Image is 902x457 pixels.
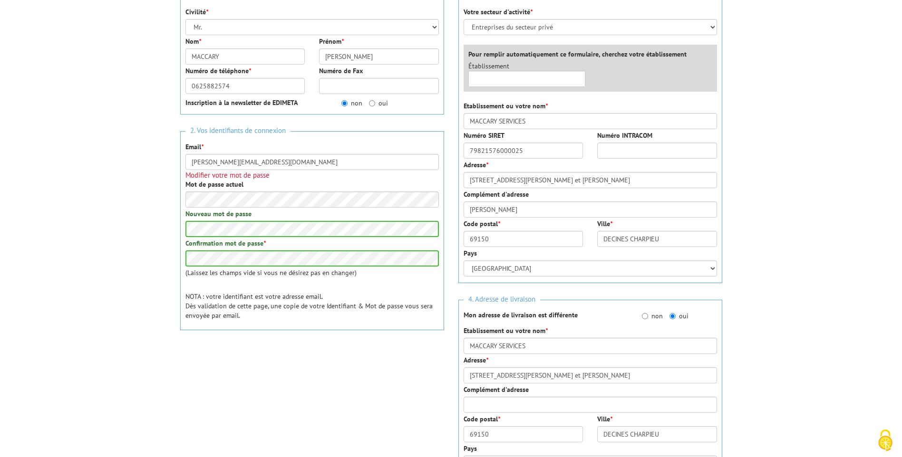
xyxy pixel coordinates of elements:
[464,101,548,111] label: Etablissement ou votre nom
[464,311,578,319] strong: Mon adresse de livraison est différente
[464,131,504,140] label: Numéro SIRET
[341,98,362,108] label: non
[464,355,488,365] label: Adresse
[468,49,687,59] label: Pour remplir automatiquement ce formulaire, cherchez votre établissement
[464,326,548,335] label: Etablissement ou votre nom
[319,66,363,76] label: Numéro de Fax
[597,131,652,140] label: Numéro INTRACOM
[369,98,388,108] label: oui
[185,180,243,189] label: Mot de passe actuel
[464,7,533,17] label: Votre secteur d'activité
[464,293,540,306] span: 4. Adresse de livraison
[464,444,477,453] label: Pays
[185,37,201,46] label: Nom
[461,61,593,87] div: Établissement
[597,219,612,228] label: Ville
[464,190,529,199] label: Complément d'adresse
[185,238,266,248] label: Confirmation mot de passe
[185,268,439,277] p: (Laissez les champs vide si vous ne désirez pas en changer)
[319,37,344,46] label: Prénom
[597,414,612,424] label: Ville
[369,100,375,106] input: oui
[464,414,500,424] label: Code postal
[185,98,298,107] strong: Inscription à la newsletter de EDIMETA
[185,142,204,152] label: Email
[464,219,500,228] label: Code postal
[669,311,689,321] label: oui
[185,209,252,219] label: Nouveau mot de passe
[185,171,270,180] span: Modifier votre mot de passe
[185,292,439,320] p: NOTA : votre identifiant est votre adresse email. Dès validation de cette page, une copie de votr...
[869,425,902,457] button: Cookies (fenêtre modale)
[642,313,648,319] input: non
[185,66,251,76] label: Numéro de téléphone
[464,385,529,394] label: Complément d'adresse
[185,124,291,137] span: 2. Vos identifiants de connexion
[464,248,477,258] label: Pays
[341,100,348,106] input: non
[180,347,325,384] iframe: reCAPTCHA
[669,313,676,319] input: oui
[464,160,488,170] label: Adresse
[642,311,663,321] label: non
[185,7,208,17] label: Civilité
[873,428,897,452] img: Cookies (fenêtre modale)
